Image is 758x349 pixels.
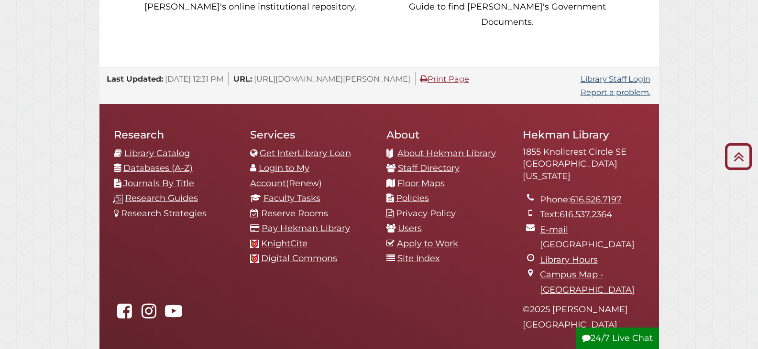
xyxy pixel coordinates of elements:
[233,74,252,84] span: URL:
[165,74,223,84] span: [DATE] 12:31 PM
[250,161,372,191] li: (Renew)
[398,163,460,173] a: Staff Directory
[523,146,645,183] address: 1855 Knollcrest Circle SE [GEOGRAPHIC_DATA][US_STATE]
[114,309,136,319] a: Hekman Library on Facebook
[523,128,645,141] h2: Hekman Library
[540,207,645,222] li: Text:
[250,163,309,189] a: Login to My Account
[396,208,456,219] a: Privacy Policy
[261,238,308,249] a: KnightCite
[113,194,123,204] img: research-guides-icon-white_37x37.png
[250,128,372,141] h2: Services
[397,178,445,189] a: Floor Maps
[540,224,635,250] a: E-mail [GEOGRAPHIC_DATA]
[420,75,428,83] i: Print Page
[420,74,469,84] a: Print Page
[398,223,422,233] a: Users
[121,208,207,219] a: Research Strategies
[254,74,410,84] span: [URL][DOMAIN_NAME][PERSON_NAME]
[397,253,440,264] a: Site Index
[262,223,350,233] a: Pay Hekman Library
[540,192,645,208] li: Phone:
[250,254,259,263] img: Calvin favicon logo
[138,309,160,319] a: hekmanlibrary on Instagram
[523,302,645,332] p: © 2025 [PERSON_NAME][GEOGRAPHIC_DATA]
[581,74,650,84] a: Library Staff Login
[163,309,185,319] a: Hekman Library on YouTube
[124,148,190,159] a: Library Catalog
[540,254,598,265] a: Library Hours
[264,193,320,203] a: Faculty Tasks
[721,148,756,164] a: Back to Top
[396,193,429,203] a: Policies
[540,269,635,295] a: Campus Map - [GEOGRAPHIC_DATA]
[123,163,193,173] a: Databases (A-Z)
[107,74,163,84] span: Last Updated:
[123,178,194,189] a: Journals By Title
[397,148,496,159] a: About Hekman Library
[250,240,259,248] img: Calvin favicon logo
[581,87,650,97] a: Report a problem.
[261,253,337,264] a: Digital Commons
[260,148,351,159] a: Get InterLibrary Loan
[261,208,328,219] a: Reserve Rooms
[114,128,236,141] h2: Research
[570,194,622,205] a: 616.526.7197
[386,128,508,141] h2: About
[397,238,458,249] a: Apply to Work
[560,209,612,220] a: 616.537.2364
[125,193,198,203] a: Research Guides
